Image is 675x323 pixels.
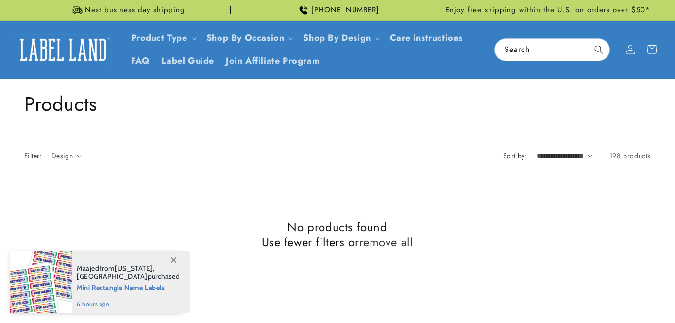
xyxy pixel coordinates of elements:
[161,55,214,67] span: Label Guide
[131,32,187,44] a: Product Type
[125,50,156,72] a: FAQ
[51,151,73,161] span: Design
[77,264,180,281] span: from , purchased
[85,5,185,15] span: Next business day shipping
[15,34,112,65] img: Label Land
[311,5,379,15] span: [PHONE_NUMBER]
[201,27,298,50] summary: Shop By Occasion
[24,151,42,161] h2: Filter:
[359,235,414,250] a: remove all
[297,27,384,50] summary: Shop By Design
[503,151,527,161] label: Sort by:
[51,151,82,161] summary: Design (0 selected)
[471,277,665,313] iframe: Gorgias Floating Chat
[77,272,148,281] span: [GEOGRAPHIC_DATA]
[24,220,651,250] h2: No products found Use fewer filters or
[206,33,285,44] span: Shop By Occasion
[24,91,651,117] h1: Products
[11,31,116,68] a: Label Land
[303,32,371,44] a: Shop By Design
[384,27,469,50] a: Care instructions
[77,264,100,272] span: Maajed
[220,50,325,72] a: Join Affiliate Program
[445,5,650,15] span: Enjoy free shipping within the U.S. on orders over $50*
[131,55,150,67] span: FAQ
[609,151,651,161] span: 198 products
[226,55,320,67] span: Join Affiliate Program
[125,27,201,50] summary: Product Type
[155,50,220,72] a: Label Guide
[390,33,463,44] span: Care instructions
[588,39,609,60] button: Search
[115,264,153,272] span: [US_STATE]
